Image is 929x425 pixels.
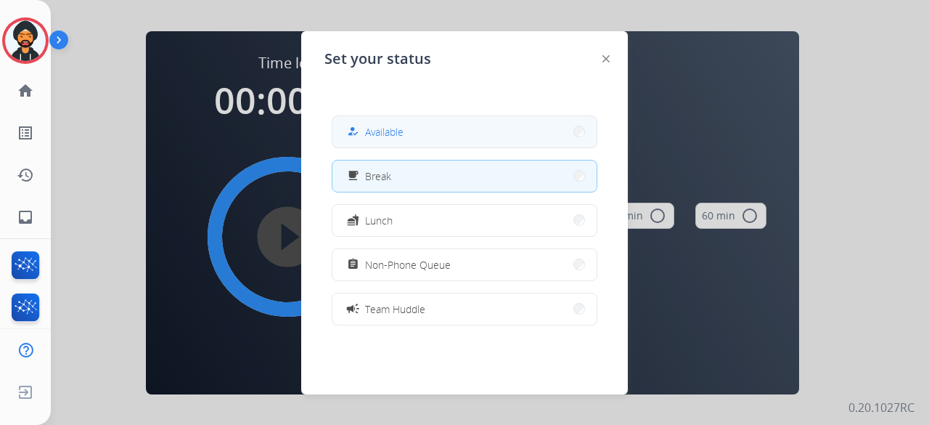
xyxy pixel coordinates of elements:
[365,213,393,228] span: Lunch
[17,124,34,142] mat-icon: list_alt
[332,116,597,147] button: Available
[324,49,431,69] span: Set your status
[332,294,597,325] button: Team Huddle
[347,126,359,138] mat-icon: how_to_reg
[602,55,610,62] img: close-button
[345,301,360,316] mat-icon: campaign
[365,301,425,317] span: Team Huddle
[365,124,404,139] span: Available
[332,161,597,192] button: Break
[347,214,359,227] mat-icon: fastfood
[365,169,391,184] span: Break
[5,20,46,61] img: avatar
[347,259,359,271] mat-icon: assignment
[365,257,451,272] span: Non-Phone Queue
[332,249,597,280] button: Non-Phone Queue
[17,82,34,100] mat-icon: home
[332,205,597,236] button: Lunch
[848,399,914,416] p: 0.20.1027RC
[17,166,34,184] mat-icon: history
[347,170,359,182] mat-icon: free_breakfast
[17,209,34,226] mat-icon: inbox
